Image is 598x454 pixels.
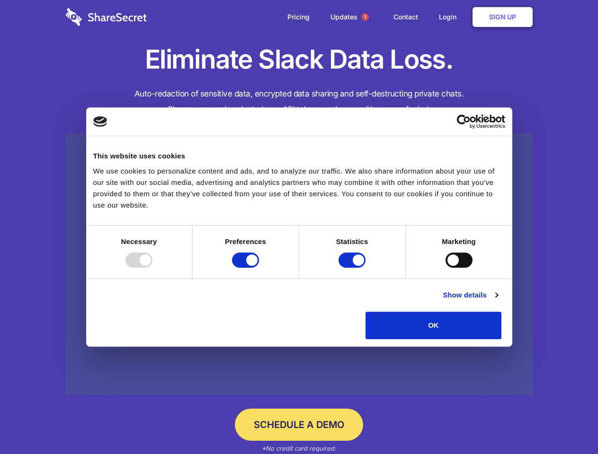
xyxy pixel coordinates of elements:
h1: Eliminate Slack Data Loss. [66,43,533,77]
h4: Auto-redaction of sensitive data, encrypted data sharing and self-destructing private chats. Shar... [66,86,533,117]
strong: Marketing [442,237,476,245]
strong: Necessary [121,237,157,245]
div: We use cookies to personalize content and ads, and to analyze our traffic. We also share informat... [93,166,505,211]
strong: Statistics [336,237,368,245]
a: Wistia video thumbnail [66,133,533,396]
span: 1 [361,13,369,21]
a: Show details [443,289,498,301]
a: Schedule a Demo [235,409,363,441]
strong: Preferences [225,237,266,245]
button: OK [366,312,501,339]
div: This website uses cookies [93,150,505,162]
a: Sign Up [473,7,533,27]
a: Usercentrics Cookiebot - opens in a new window [422,114,505,129]
img: logo-wordmark-white-trans-d4663122ce5f474addd5e946df7df03e33cb6a1c49d2221995e7729f52c070b2.svg [66,8,147,26]
img: logo [93,116,107,127]
em: *No credit card required. [262,445,336,452]
a: Login [429,2,471,32]
a: Contact [384,2,428,32]
a: Pricing [278,2,319,32]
